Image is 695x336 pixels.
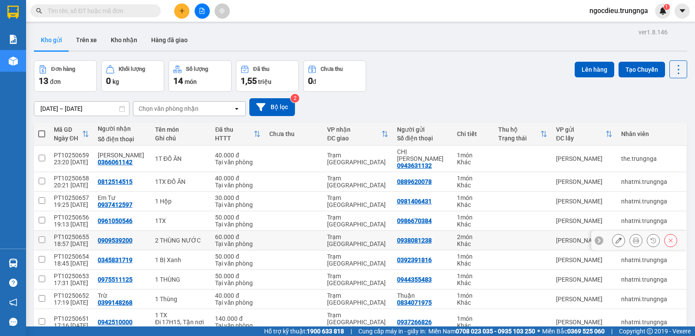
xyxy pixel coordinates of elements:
div: 1 món [457,315,490,322]
div: Ghi chú [155,135,206,142]
div: Trạm [GEOGRAPHIC_DATA] [327,292,388,306]
img: logo-vxr [7,6,19,19]
div: Thu hộ [498,126,540,133]
div: Tại văn phòng [215,299,261,306]
strong: 0708 023 035 - 0935 103 250 [456,328,535,335]
div: nhatmi.trungnga [621,319,682,326]
button: Đơn hàng13đơn [34,60,97,92]
button: Đã thu1,55 triệu [236,60,299,92]
div: 1 BỊ Xanh [155,256,206,263]
div: 0961050546 [98,217,132,224]
th: Toggle SortBy [50,123,93,146]
span: triệu [258,78,271,85]
div: 0345831719 [98,256,132,263]
button: aim [215,3,230,19]
div: 20:21 [DATE] [54,182,89,189]
button: Chưa thu0đ [303,60,366,92]
div: [PERSON_NAME] [556,155,612,162]
div: Ngày ĐH [54,135,82,142]
div: Trạm [GEOGRAPHIC_DATA] [327,175,388,189]
div: 0942510000 [98,319,132,326]
div: Sửa đơn hàng [612,234,625,247]
div: 0937266826 [397,319,432,326]
div: 0981406431 [397,198,432,205]
div: 1 món [457,175,490,182]
div: PT10250654 [54,253,89,260]
div: Tại văn phòng [215,182,261,189]
div: Khác [457,201,490,208]
div: Trạm [GEOGRAPHIC_DATA] [327,214,388,228]
div: PT10250655 [54,233,89,240]
div: 0399148268 [98,299,132,306]
span: đ [313,78,316,85]
div: Khác [457,299,490,306]
div: [PERSON_NAME] [556,237,612,244]
div: Trạm [GEOGRAPHIC_DATA] [327,253,388,267]
div: Đi 17H15, Tận nơi 100k [155,319,206,333]
div: Đơn hàng [51,66,75,72]
div: Khác [457,221,490,228]
span: Cung cấp máy in - giấy in: [358,326,426,336]
div: Tại văn phòng [215,221,261,228]
div: [PERSON_NAME] [556,178,612,185]
div: 40.000 đ [215,292,261,299]
strong: 1900 633 818 [307,328,344,335]
span: caret-down [678,7,686,15]
div: PT10250658 [54,175,89,182]
div: 1 món [457,152,490,159]
div: Tại văn phòng [215,322,261,329]
div: 40.000 đ [215,175,261,182]
span: notification [9,298,17,306]
div: Khác [457,279,490,286]
span: message [9,318,17,326]
div: 1 Thùng [155,296,206,303]
div: 1T ĐỒ ĂN [155,155,206,162]
input: Select a date range. [34,102,129,116]
div: 1 món [457,253,490,260]
div: VP gửi [556,126,606,133]
div: nhatmi.trungnga [621,217,682,224]
th: Toggle SortBy [552,123,617,146]
span: món [185,78,197,85]
div: 0944355483 [397,276,432,283]
div: ver 1.8.146 [639,27,668,37]
span: ngocdieu.trungnga [582,5,655,16]
div: Nhân viên [621,130,682,137]
span: 14 [173,76,183,86]
div: 19:25 [DATE] [54,201,89,208]
div: Khác [457,159,490,166]
div: 0975511125 [98,276,132,283]
span: 0 [106,76,111,86]
div: 0366061142 [98,159,132,166]
div: Người nhận [98,125,146,132]
div: Tại văn phòng [215,201,261,208]
th: Toggle SortBy [211,123,265,146]
span: search [36,8,42,14]
button: Kho nhận [104,30,144,50]
th: Toggle SortBy [494,123,552,146]
th: Toggle SortBy [323,123,392,146]
div: Số điện thoại [98,136,146,143]
div: ĐC lấy [556,135,606,142]
div: 1 THÙNG [155,276,206,283]
div: 1 món [457,194,490,201]
div: [PERSON_NAME] [556,217,612,224]
div: Chưa thu [321,66,343,72]
div: PT10250656 [54,214,89,221]
div: 50.000 đ [215,273,261,279]
button: Kho gửi [34,30,69,50]
div: Đã thu [215,126,254,133]
div: Mã GD [54,126,82,133]
div: 19:13 [DATE] [54,221,89,228]
span: plus [179,8,185,14]
div: Khác [457,260,490,267]
div: PT10250652 [54,292,89,299]
div: Tên món [155,126,206,133]
div: 0392391816 [397,256,432,263]
img: warehouse-icon [9,57,18,66]
span: copyright [647,328,653,334]
span: ⚪️ [537,329,540,333]
button: Số lượng14món [169,60,232,92]
strong: 0369 525 060 [567,328,605,335]
div: PT10250653 [54,273,89,279]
